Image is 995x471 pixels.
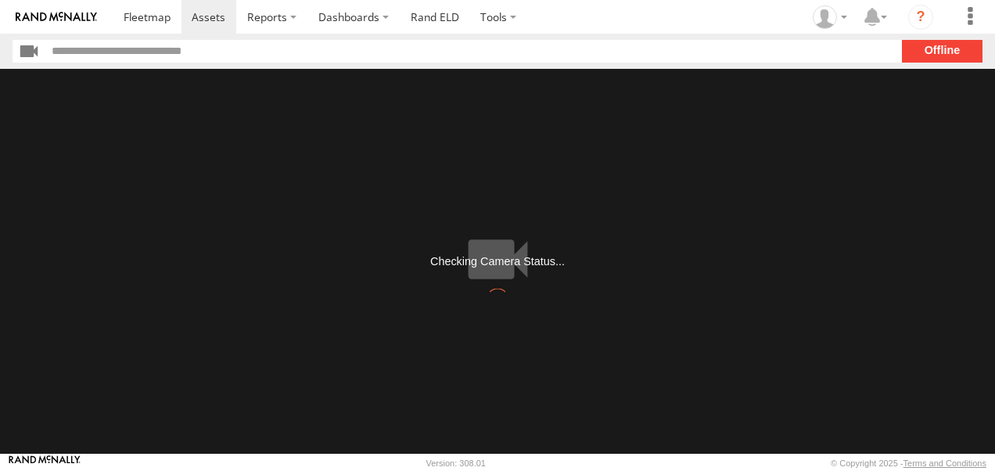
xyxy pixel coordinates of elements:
[831,458,986,468] div: © Copyright 2025 -
[807,5,853,29] div: John Olaniyan
[903,458,986,468] a: Terms and Conditions
[908,5,933,30] i: ?
[9,455,81,471] a: Visit our Website
[426,458,486,468] div: Version: 308.01
[16,12,97,23] img: rand-logo.svg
